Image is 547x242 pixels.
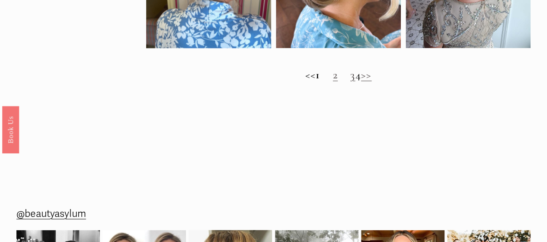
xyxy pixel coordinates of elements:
a: 3 [350,68,355,81]
h2: << 4 [146,68,531,81]
a: >> [361,68,372,81]
strong: 1 [316,68,320,81]
a: 2 [333,68,338,81]
a: Book Us [2,106,19,153]
a: @beautyasylum [16,204,86,223]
